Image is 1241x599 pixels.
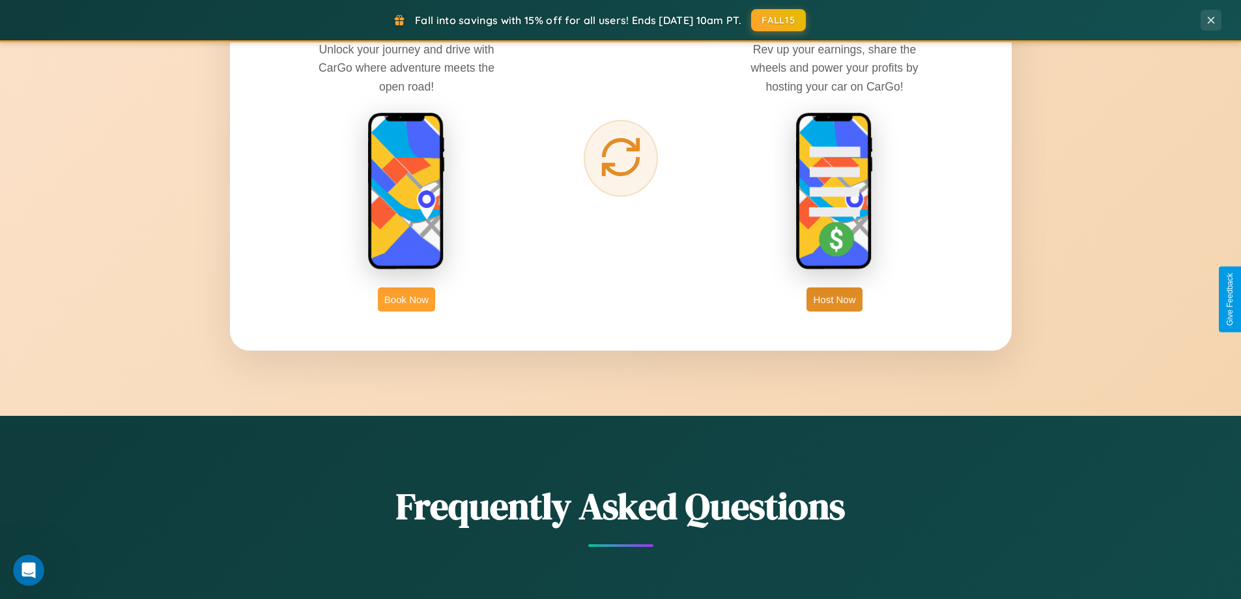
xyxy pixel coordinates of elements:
div: Give Feedback [1225,273,1234,326]
p: Rev up your earnings, share the wheels and power your profits by hosting your car on CarGo! [737,40,932,95]
img: host phone [795,112,874,271]
iframe: Intercom live chat [13,555,44,586]
img: rent phone [367,112,446,271]
button: Book Now [378,287,435,312]
button: Host Now [806,287,862,312]
h2: Frequently Asked Questions [230,481,1012,531]
span: Fall into savings with 15% off for all users! Ends [DATE] 10am PT. [415,14,741,27]
p: Unlock your journey and drive with CarGo where adventure meets the open road! [309,40,504,95]
button: FALL15 [751,9,806,31]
